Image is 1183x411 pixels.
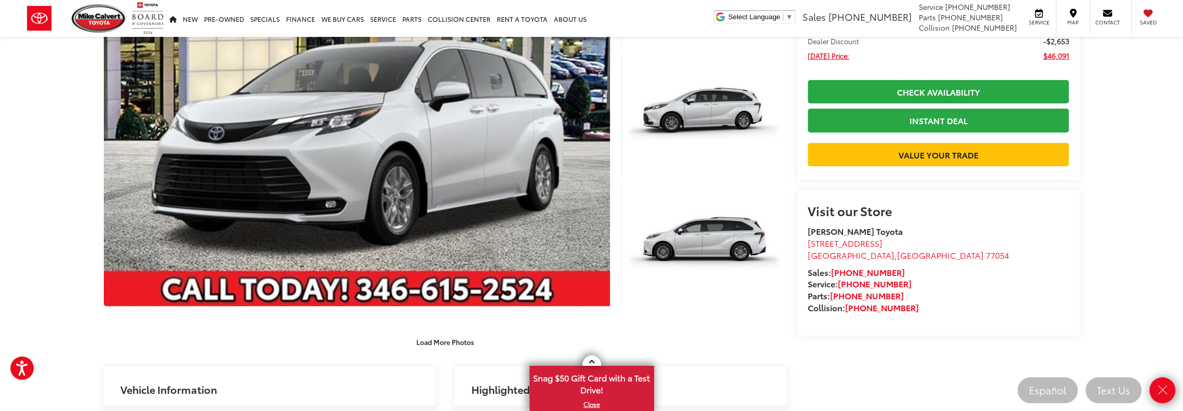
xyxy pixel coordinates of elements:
[409,333,481,351] button: Load More Photos
[808,204,1069,217] h2: Visit our Store
[1149,377,1175,403] a: Close
[531,367,653,399] span: Snag $50 Gift Card with a Test Drive!
[919,12,936,22] span: Parts
[808,225,903,237] strong: [PERSON_NAME] Toyota
[808,143,1069,166] a: Value Your Trade
[72,4,127,33] img: Mike Calvert Toyota
[786,13,793,21] span: ▼
[831,266,905,278] a: [PHONE_NUMBER]
[728,13,780,21] span: Select Language
[621,182,786,307] a: Expand Photo 3
[471,383,575,395] h2: Highlighted Features
[838,277,912,289] a: [PHONE_NUMBER]
[808,249,1009,261] span: ,
[845,301,919,313] a: [PHONE_NUMBER]
[919,2,943,12] span: Service
[808,109,1069,132] a: Instant Deal
[808,80,1069,103] a: Check Availability
[620,51,788,178] img: 2025 Toyota Sienna XLE 8 Passenger
[808,289,904,301] strong: Parts:
[808,249,894,261] span: [GEOGRAPHIC_DATA]
[830,289,904,301] a: [PHONE_NUMBER]
[803,10,826,23] span: Sales
[808,36,859,46] span: Dealer Discount
[808,266,905,278] strong: Sales:
[808,237,882,249] span: [STREET_ADDRESS]
[828,10,912,23] span: [PHONE_NUMBER]
[919,22,950,33] span: Collision
[620,181,788,308] img: 2025 Toyota Sienna XLE 8 Passenger
[808,50,849,61] span: [DATE] Price:
[808,277,912,289] strong: Service:
[808,301,919,313] strong: Collision:
[120,383,217,395] h2: Vehicle Information
[897,249,984,261] span: [GEOGRAPHIC_DATA]
[728,13,793,21] a: Select Language​
[621,52,786,177] a: Expand Photo 2
[808,237,1009,261] a: [STREET_ADDRESS] [GEOGRAPHIC_DATA],[GEOGRAPHIC_DATA] 77054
